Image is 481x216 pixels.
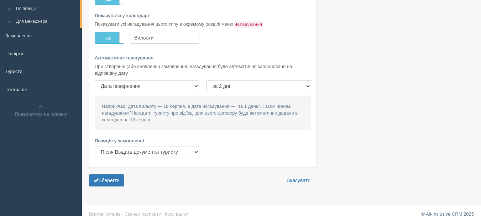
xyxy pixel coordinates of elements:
a: По агенції [13,2,80,15]
p: Наприклад: дата вильоту — 19 серпня, а дата нагадування — "за 1 день". Таким чином, нагадування "... [95,96,311,130]
code: Нагадування [233,21,263,28]
label: так [95,32,124,43]
input: Назва меню [130,32,199,44]
button: Зберегти [89,174,124,186]
p: Показувати усі нагадування цього типу в окремому розділі меню [95,21,311,28]
a: Нагадування [233,21,263,27]
label: Показувати у календарі [95,12,311,19]
label: Позиція у замовленні [95,137,199,144]
a: Скасувати [282,174,315,186]
a: Для менеджера [13,15,80,28]
label: Автоматичне планування [95,54,311,61]
p: При створенні (або оновленні) замовлення, нагадування буде автоматично заплановано на відповідну ... [95,63,311,77]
